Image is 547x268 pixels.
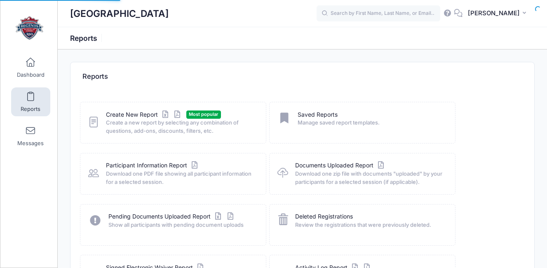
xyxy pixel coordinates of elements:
[186,110,221,118] span: Most popular
[82,65,108,89] h4: Reports
[17,140,44,147] span: Messages
[106,170,256,186] span: Download one PDF file showing all participant information for a selected session.
[295,161,386,170] a: Documents Uploaded Report
[295,170,445,186] span: Download one zip file with documents "uploaded" by your participants for a selected session (if a...
[295,212,353,221] a: Deleted Registrations
[70,34,104,42] h1: Reports
[298,110,338,119] a: Saved Reports
[108,212,235,221] a: Pending Documents Uploaded Report
[17,71,45,78] span: Dashboard
[108,221,255,229] span: Show all participants with pending document uploads
[468,9,520,18] span: [PERSON_NAME]
[11,87,50,116] a: Reports
[298,119,444,127] span: Manage saved report templates.
[21,106,40,113] span: Reports
[462,4,535,23] button: [PERSON_NAME]
[106,110,183,119] a: Create New Report
[11,53,50,82] a: Dashboard
[11,122,50,150] a: Messages
[70,4,169,23] h1: [GEOGRAPHIC_DATA]
[106,161,200,170] a: Participant Information Report
[0,9,58,48] a: Regents School of Oxford
[317,5,440,22] input: Search by First Name, Last Name, or Email...
[14,13,45,44] img: Regents School of Oxford
[295,221,445,229] span: Review the registrations that were previously deleted.
[106,119,256,135] span: Create a new report by selecting any combination of questions, add-ons, discounts, filters, etc.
